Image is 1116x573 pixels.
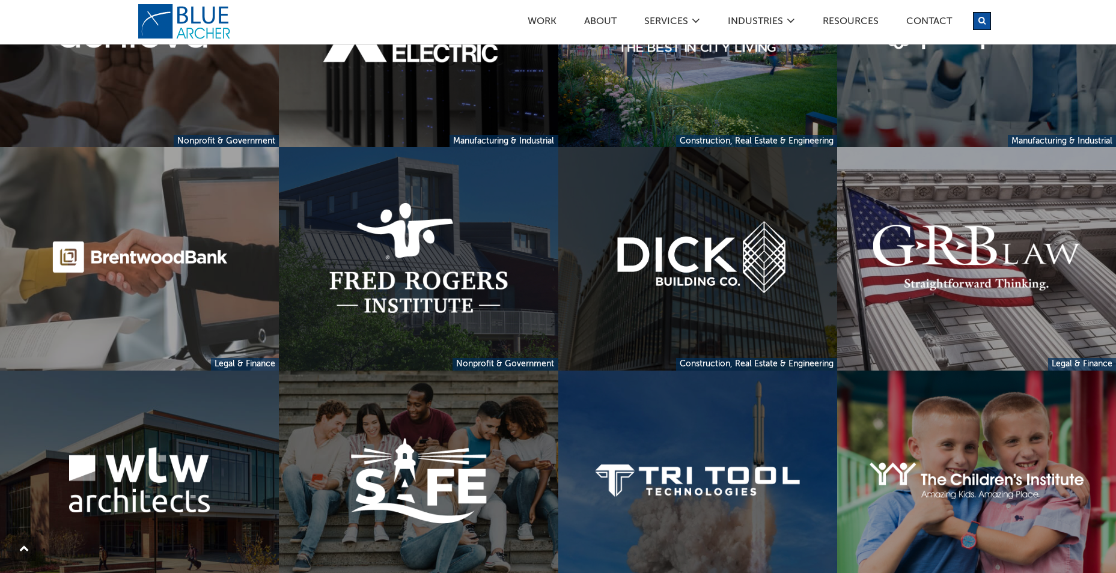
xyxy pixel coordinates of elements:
[676,135,837,148] a: Construction, Real Estate & Engineering
[527,17,557,29] a: Work
[211,358,279,371] a: Legal & Finance
[676,358,837,371] a: Construction, Real Estate & Engineering
[822,17,879,29] a: Resources
[906,17,953,29] a: Contact
[584,17,617,29] a: ABOUT
[138,4,234,40] a: logo
[1048,358,1116,371] a: Legal & Finance
[450,135,558,148] a: Manufacturing & Industrial
[453,358,558,371] a: Nonprofit & Government
[1008,135,1116,148] a: Manufacturing & Industrial
[174,135,279,148] a: Nonprofit & Government
[644,17,689,29] a: SERVICES
[727,17,784,29] a: Industries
